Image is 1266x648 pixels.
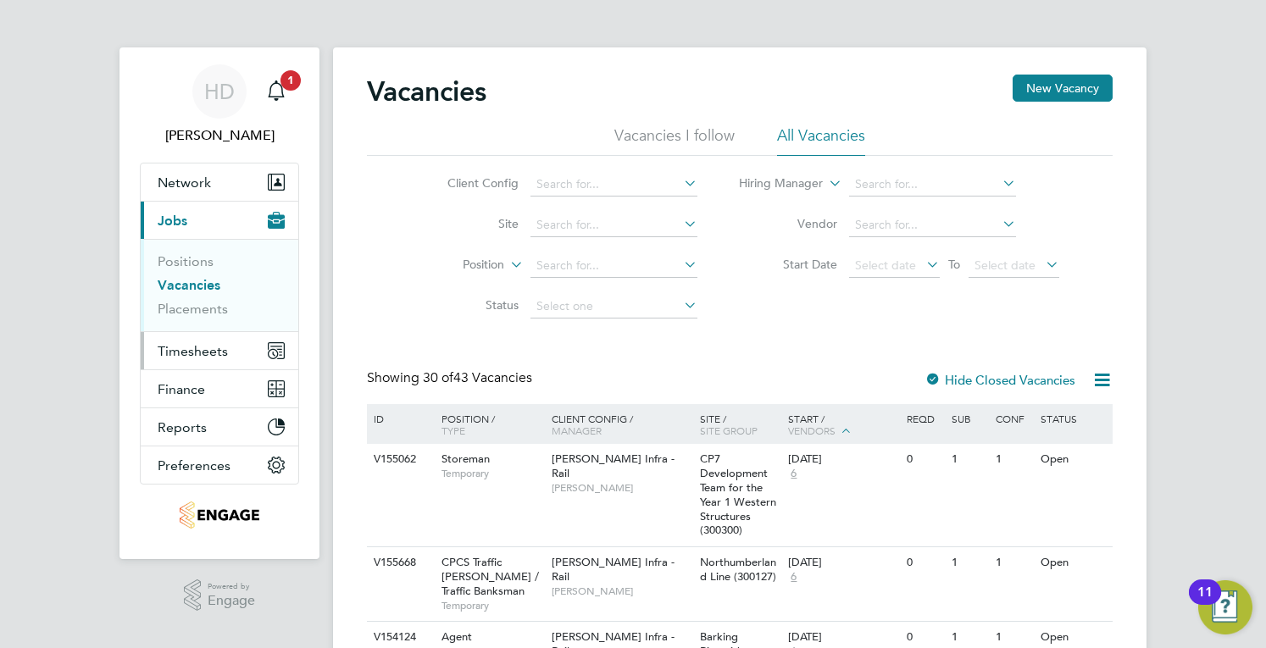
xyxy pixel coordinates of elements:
[208,579,255,594] span: Powered by
[552,424,602,437] span: Manager
[441,599,543,612] span: Temporary
[141,370,298,407] button: Finance
[788,570,799,584] span: 6
[740,216,837,231] label: Vendor
[788,556,898,570] div: [DATE]
[441,451,490,466] span: Storeman
[184,579,256,612] a: Powered byEngage
[158,253,214,269] a: Positions
[530,254,697,278] input: Search for...
[423,369,532,386] span: 43 Vacancies
[441,555,539,598] span: CPCS Traffic [PERSON_NAME] / Traffic Banksman
[421,297,519,313] label: Status
[208,594,255,608] span: Engage
[947,547,991,579] div: 1
[367,369,536,387] div: Showing
[991,547,1036,579] div: 1
[855,258,916,273] span: Select date
[777,125,865,156] li: All Vacancies
[140,501,299,529] a: Go to home page
[788,424,836,437] span: Vendors
[943,253,965,275] span: To
[429,404,547,445] div: Position /
[158,343,228,359] span: Timesheets
[530,295,697,318] input: Select one
[696,404,785,445] div: Site /
[141,202,298,239] button: Jobs
[204,80,235,102] span: HD
[367,75,486,108] h2: Vacancies
[1013,75,1113,102] button: New Vacancy
[947,444,991,475] div: 1
[369,444,429,475] div: V155062
[158,381,205,397] span: Finance
[974,258,1036,273] span: Select date
[1036,547,1110,579] div: Open
[140,64,299,146] a: HD[PERSON_NAME]
[141,163,298,201] button: Network
[158,213,187,229] span: Jobs
[991,404,1036,433] div: Conf
[725,175,823,192] label: Hiring Manager
[700,424,758,437] span: Site Group
[788,467,799,481] span: 6
[421,175,519,191] label: Client Config
[552,584,691,598] span: [PERSON_NAME]
[849,173,1016,197] input: Search for...
[421,216,519,231] label: Site
[158,277,220,293] a: Vacancies
[1036,444,1110,475] div: Open
[788,630,898,645] div: [DATE]
[902,547,947,579] div: 0
[530,213,697,237] input: Search for...
[700,555,776,584] span: Northumberland Line (300127)
[925,372,1075,388] label: Hide Closed Vacancies
[407,257,504,274] label: Position
[552,555,675,584] span: [PERSON_NAME] Infra - Rail
[1197,592,1213,614] div: 11
[280,70,301,91] span: 1
[1036,404,1110,433] div: Status
[441,424,465,437] span: Type
[141,446,298,484] button: Preferences
[158,174,211,191] span: Network
[119,47,319,559] nav: Main navigation
[552,481,691,495] span: [PERSON_NAME]
[369,404,429,433] div: ID
[141,239,298,331] div: Jobs
[614,125,735,156] li: Vacancies I follow
[902,404,947,433] div: Reqd
[991,444,1036,475] div: 1
[784,404,902,446] div: Start /
[441,629,472,644] span: Agent
[141,332,298,369] button: Timesheets
[180,501,258,529] img: tribuildsolutions-logo-retina.png
[369,547,429,579] div: V155668
[947,404,991,433] div: Sub
[423,369,453,386] span: 30 of
[259,64,293,119] a: 1
[141,408,298,446] button: Reports
[788,452,898,467] div: [DATE]
[552,451,675,480] span: [PERSON_NAME] Infra - Rail
[441,467,543,480] span: Temporary
[158,301,228,317] a: Placements
[700,451,776,537] span: CP7 Development Team for the Year 1 Western Structures (300300)
[530,173,697,197] input: Search for...
[140,125,299,146] span: Holly Dunnage
[158,457,230,474] span: Preferences
[1198,580,1252,634] button: Open Resource Center, 11 new notifications
[158,419,207,435] span: Reports
[902,444,947,475] div: 0
[849,213,1016,237] input: Search for...
[547,404,696,445] div: Client Config /
[740,257,837,272] label: Start Date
